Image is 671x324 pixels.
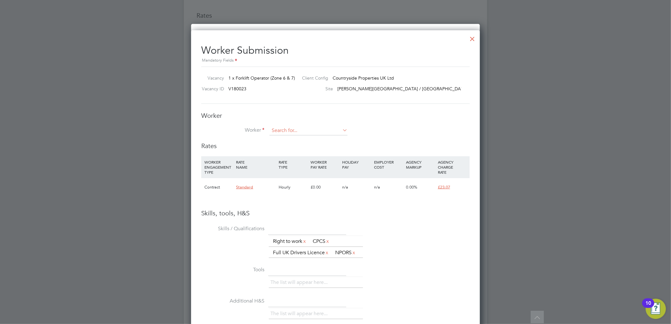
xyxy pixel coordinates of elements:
li: NPORS [333,249,359,257]
li: Right to work [270,237,309,246]
span: n/a [374,184,380,190]
li: The list will appear here... [270,309,330,318]
label: Vacancy ID [199,86,224,92]
span: 0.00% [406,184,417,190]
div: EMPLOYER COST [372,156,404,173]
div: Contract [203,178,235,196]
h3: Rates [201,142,470,150]
div: £0.00 [309,178,341,196]
h2: Worker Submission [201,39,470,64]
label: Vacancy [199,75,224,81]
div: Hourly [277,178,309,196]
input: Search for... [269,126,348,135]
label: Client Config [297,75,329,81]
a: x [302,237,307,245]
div: Mandatory Fields [201,57,470,64]
span: [PERSON_NAME][GEOGRAPHIC_DATA] / [GEOGRAPHIC_DATA] [338,86,468,92]
span: £23.07 [438,184,450,190]
a: x [352,249,356,257]
li: Full UK Drivers Licence [270,249,332,257]
div: WORKER PAY RATE [309,156,341,173]
label: Tools [201,267,264,273]
button: Open Resource Center, 10 new notifications [646,299,666,319]
div: AGENCY MARKUP [404,156,436,173]
li: CPCS [310,237,332,246]
div: RATE NAME [235,156,277,173]
h3: Skills, tools, H&S [201,209,470,217]
label: Additional H&S [201,298,264,304]
span: n/a [342,184,348,190]
span: 1 x Forklift Operator (Zone 6 & 7) [228,75,295,81]
div: RATE TYPE [277,156,309,173]
span: Countryside Properties UK Ltd [333,75,394,81]
label: Skills / Qualifications [201,225,264,232]
li: The list will appear here... [270,278,330,287]
div: AGENCY CHARGE RATE [436,156,468,178]
div: 10 [645,303,651,311]
label: Worker [201,127,264,134]
div: HOLIDAY PAY [341,156,373,173]
span: V180023 [228,86,246,92]
span: Standard [236,184,253,190]
label: Site [297,86,333,92]
a: x [325,249,329,257]
h3: Worker [201,111,470,120]
div: WORKER ENGAGEMENT TYPE [203,156,235,178]
a: x [325,237,330,245]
